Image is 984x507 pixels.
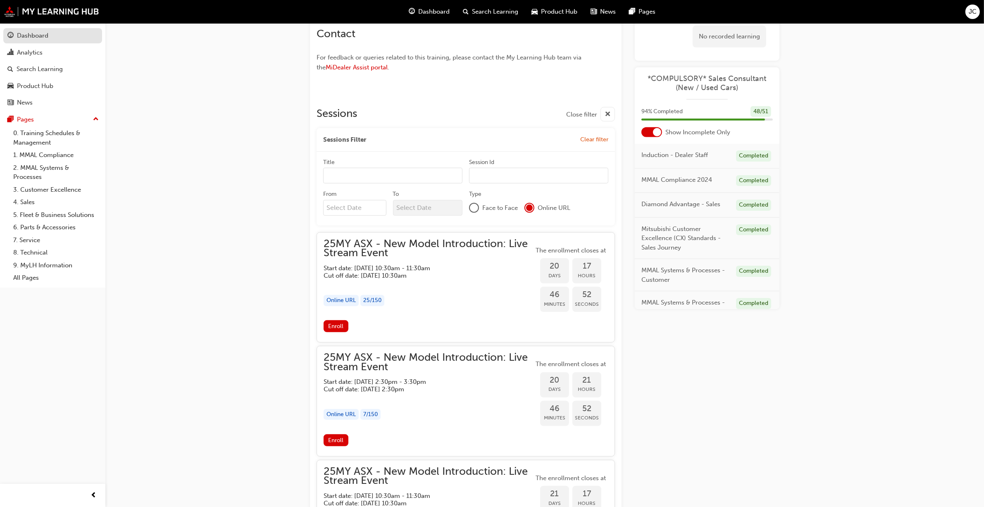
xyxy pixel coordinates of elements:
div: No recorded learning [693,26,766,48]
button: Enroll [324,434,348,446]
a: search-iconSearch Learning [457,3,525,20]
a: 5. Fleet & Business Solutions [10,209,102,221]
span: JC [969,7,977,17]
div: Completed [736,298,771,309]
span: Product Hub [541,7,578,17]
a: 0. Training Schedules & Management [10,127,102,149]
div: 48 / 51 [751,106,771,117]
a: pages-iconPages [623,3,662,20]
span: The enrollment closes at [534,246,608,255]
span: 21 [540,489,569,499]
a: 9. MyLH Information [10,259,102,272]
span: Minutes [540,413,569,423]
span: Pages [639,7,656,17]
div: 7 / 150 [360,409,381,420]
button: Pages [3,112,102,127]
span: guage-icon [409,7,415,17]
span: Seconds [572,413,601,423]
span: Enroll [328,323,343,330]
span: MMAL Systems & Processes - Customer [641,266,729,284]
span: Induction - Dealer Staff [641,150,708,160]
span: news-icon [7,99,14,107]
a: mmal [4,6,99,17]
span: Hours [572,385,601,394]
span: 20 [540,376,569,385]
input: Title [323,168,462,183]
span: MiDealer Assist portal [326,64,388,71]
h5: Start date: [DATE] 10:30am - 11:30am [324,264,520,272]
a: News [3,95,102,110]
span: MMAL Compliance 2024 [641,175,712,185]
span: 52 [572,290,601,300]
span: Mitsubishi Customer Excellence (CX) Standards - Sales Journey [641,224,729,252]
h5: Cut off date: [DATE] 2:30pm [324,386,520,393]
span: 25MY ASX - New Model Introduction: Live Stream Event [324,467,534,486]
span: Search Learning [472,7,519,17]
span: guage-icon [7,32,14,40]
div: To [393,190,399,198]
div: Completed [736,266,771,277]
span: 21 [572,376,601,385]
span: Show Incomplete Only [665,128,730,137]
div: Completed [736,200,771,211]
button: 25MY ASX - New Model Introduction: Live Stream EventStart date: [DATE] 2:30pm - 3:30pm Cut off da... [324,353,608,450]
span: Sessions Filter [323,135,366,145]
div: Dashboard [17,31,48,40]
a: news-iconNews [584,3,623,20]
span: Dashboard [419,7,450,17]
span: Diamond Advantage - Sales [641,200,720,209]
a: Product Hub [3,79,102,94]
h5: Start date: [DATE] 10:30am - 11:30am [324,492,520,500]
button: Clear filter [580,135,608,145]
span: Online URL [538,203,570,213]
span: Close filter [566,110,597,119]
a: 4. Sales [10,196,102,209]
h5: Cut off date: [DATE] 10:30am [324,272,520,279]
span: 52 [572,404,601,414]
a: Dashboard [3,28,102,43]
button: JC [965,5,980,19]
span: The enrollment closes at [534,359,608,369]
span: 17 [572,489,601,499]
a: *COMPULSORY* Sales Consultant (New / Used Cars) [641,74,773,93]
span: Face to Face [482,203,518,213]
div: Online URL [324,295,359,306]
div: Completed [736,175,771,186]
span: MMAL Systems & Processes - General [641,298,729,317]
button: Close filter [566,107,615,121]
div: Pages [17,115,34,124]
span: car-icon [532,7,538,17]
span: 94 % Completed [641,107,683,117]
span: 46 [540,404,569,414]
span: For feedback or queries related to this training, please contact the My Learning Hub team via the [317,54,583,71]
span: . [388,64,389,71]
button: 25MY ASX - New Model Introduction: Live Stream EventStart date: [DATE] 10:30am - 11:30am Cut off ... [324,239,608,336]
div: Session Id [469,158,494,167]
span: Days [540,271,569,281]
span: cross-icon [605,109,611,120]
div: From [323,190,336,198]
a: 3. Customer Excellence [10,183,102,196]
div: Completed [736,150,771,162]
span: Minutes [540,300,569,309]
div: 25 / 150 [360,295,384,306]
span: 46 [540,290,569,300]
a: 8. Technical [10,246,102,259]
a: 1. MMAL Compliance [10,149,102,162]
h5: Cut off date: [DATE] 10:30am [324,500,520,507]
a: Search Learning [3,62,102,77]
h5: Start date: [DATE] 2:30pm - 3:30pm [324,378,520,386]
a: guage-iconDashboard [403,3,457,20]
button: Enroll [324,320,348,332]
a: Analytics [3,45,102,60]
a: All Pages [10,271,102,284]
span: Days [540,385,569,394]
div: Product Hub [17,81,53,91]
div: Search Learning [17,64,63,74]
span: Hours [572,271,601,281]
span: search-icon [7,66,13,73]
span: pages-icon [7,116,14,124]
span: chart-icon [7,49,14,57]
